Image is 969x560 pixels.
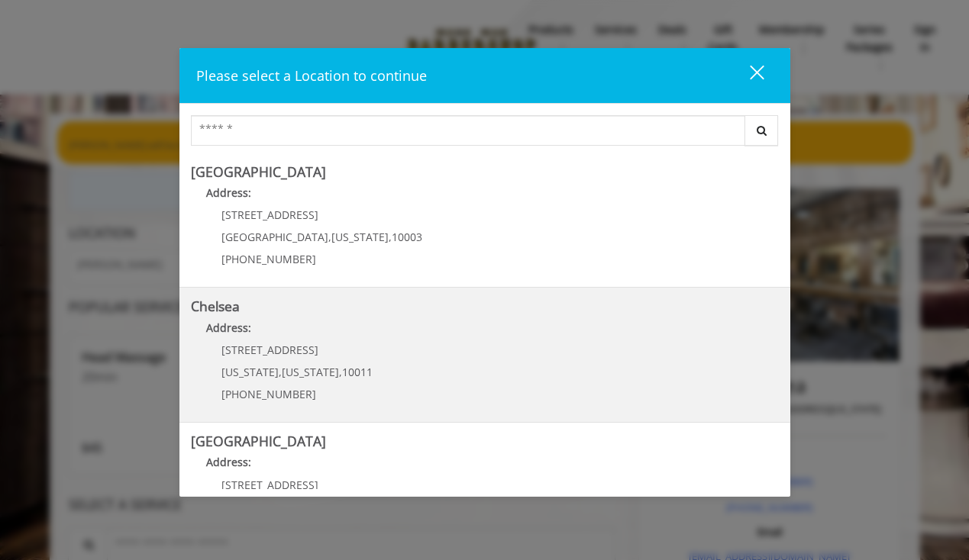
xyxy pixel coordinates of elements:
[221,230,328,244] span: [GEOGRAPHIC_DATA]
[221,343,318,357] span: [STREET_ADDRESS]
[206,455,251,469] b: Address:
[206,320,251,335] b: Address:
[196,66,427,85] span: Please select a Location to continue
[191,163,326,181] b: [GEOGRAPHIC_DATA]
[191,297,240,315] b: Chelsea
[753,125,770,136] i: Search button
[732,64,763,87] div: close dialog
[191,115,779,153] div: Center Select
[191,432,326,450] b: [GEOGRAPHIC_DATA]
[342,365,373,379] span: 10011
[221,365,279,379] span: [US_STATE]
[279,365,282,379] span: ,
[206,185,251,200] b: Address:
[339,365,342,379] span: ,
[389,230,392,244] span: ,
[328,230,331,244] span: ,
[191,115,745,146] input: Search Center
[282,365,339,379] span: [US_STATE]
[221,208,318,222] span: [STREET_ADDRESS]
[221,387,316,401] span: [PHONE_NUMBER]
[221,478,318,492] span: [STREET_ADDRESS]
[331,230,389,244] span: [US_STATE]
[392,230,422,244] span: 10003
[221,252,316,266] span: [PHONE_NUMBER]
[722,60,774,91] button: close dialog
